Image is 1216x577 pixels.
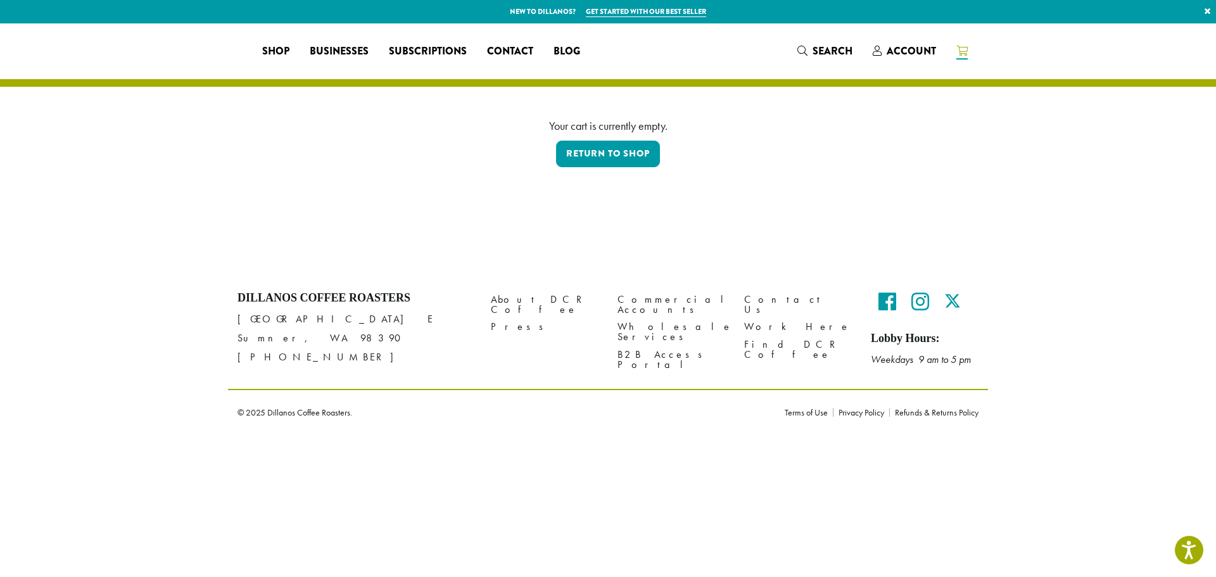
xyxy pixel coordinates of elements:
[556,141,660,167] a: Return to shop
[554,44,580,60] span: Blog
[889,408,978,417] a: Refunds & Returns Policy
[744,336,852,363] a: Find DCR Coffee
[744,319,852,336] a: Work Here
[389,44,467,60] span: Subscriptions
[785,408,833,417] a: Terms of Use
[787,41,863,61] a: Search
[813,44,852,58] span: Search
[887,44,936,58] span: Account
[487,44,533,60] span: Contact
[871,353,971,366] em: Weekdays 9 am to 5 pm
[586,6,706,17] a: Get started with our best seller
[252,41,300,61] a: Shop
[617,346,725,373] a: B2B Access Portal
[617,319,725,346] a: Wholesale Services
[237,408,766,417] p: © 2025 Dillanos Coffee Roasters.
[310,44,369,60] span: Businesses
[237,291,472,305] h4: Dillanos Coffee Roasters
[744,291,852,319] a: Contact Us
[871,332,978,346] h5: Lobby Hours:
[262,44,289,60] span: Shop
[237,310,472,367] p: [GEOGRAPHIC_DATA] E Sumner, WA 98390 [PHONE_NUMBER]
[491,319,598,336] a: Press
[247,117,969,134] div: Your cart is currently empty.
[617,291,725,319] a: Commercial Accounts
[833,408,889,417] a: Privacy Policy
[491,291,598,319] a: About DCR Coffee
